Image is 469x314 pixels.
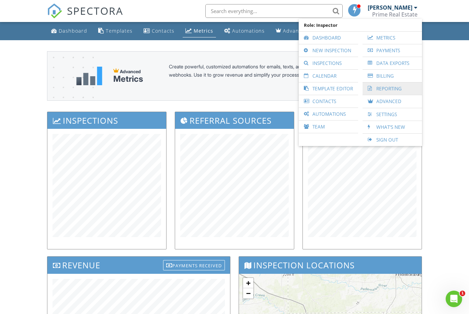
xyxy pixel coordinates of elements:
a: Templates [95,25,135,37]
a: Zoom out [243,288,253,299]
div: Advanced [283,27,308,34]
a: Payments Received [163,258,225,270]
span: 1 [460,291,465,296]
span: Role: Inspector [302,19,419,31]
div: Dashboard [59,27,87,34]
a: Inspections [302,57,355,69]
a: Automations (Basic) [221,25,267,37]
a: Metrics [183,25,216,37]
img: advanced-banner-bg-f6ff0eecfa0ee76150a1dea9fec4b49f333892f74bc19f1b897a312d7a1b2ff3.png [47,52,94,127]
a: Template Editor [302,82,355,95]
a: Dashboard [48,25,90,37]
a: What's New [366,121,419,133]
a: Billing [366,70,419,82]
h3: Inspection Locations [239,257,422,273]
span: Advanced [120,69,141,74]
input: Search everything... [205,4,343,18]
a: Reporting [366,82,419,95]
a: Advanced [366,95,419,108]
a: New Inspection [302,44,355,57]
div: Payments Received [163,260,225,270]
div: Prime Real Estate [372,11,417,18]
a: Sign Out [366,134,419,146]
div: Templates [106,27,133,34]
div: Automations [232,27,265,34]
a: Advanced [273,25,311,37]
div: [PERSON_NAME] [368,4,412,11]
a: Contacts [141,25,177,37]
a: Settings [366,108,419,121]
img: metrics-aadfce2e17a16c02574e7fc40e4d6b8174baaf19895a402c862ea781aae8ef5b.svg [76,67,102,85]
div: Create powerful, customized automations for emails, texts, and webhooks. Use it to grow revenue a... [169,63,320,89]
a: Dashboard [302,32,355,44]
a: Calendar [302,70,355,82]
img: The Best Home Inspection Software - Spectora [47,3,62,19]
span: SPECTORA [67,3,123,18]
a: Zoom in [243,278,253,288]
div: Metrics [113,74,143,84]
a: Metrics [366,32,419,44]
h3: Inspections [47,112,166,129]
a: Automations [302,108,355,120]
a: Team [302,121,355,133]
a: Contacts [302,95,355,108]
h3: Revenue [47,257,230,273]
a: Data Exports [366,57,419,69]
h3: Referral Sources [175,112,294,129]
a: Payments [366,44,419,57]
div: Metrics [194,27,213,34]
a: SPECTORA [47,9,123,24]
iframe: Intercom live chat [446,291,462,307]
div: Contacts [152,27,174,34]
